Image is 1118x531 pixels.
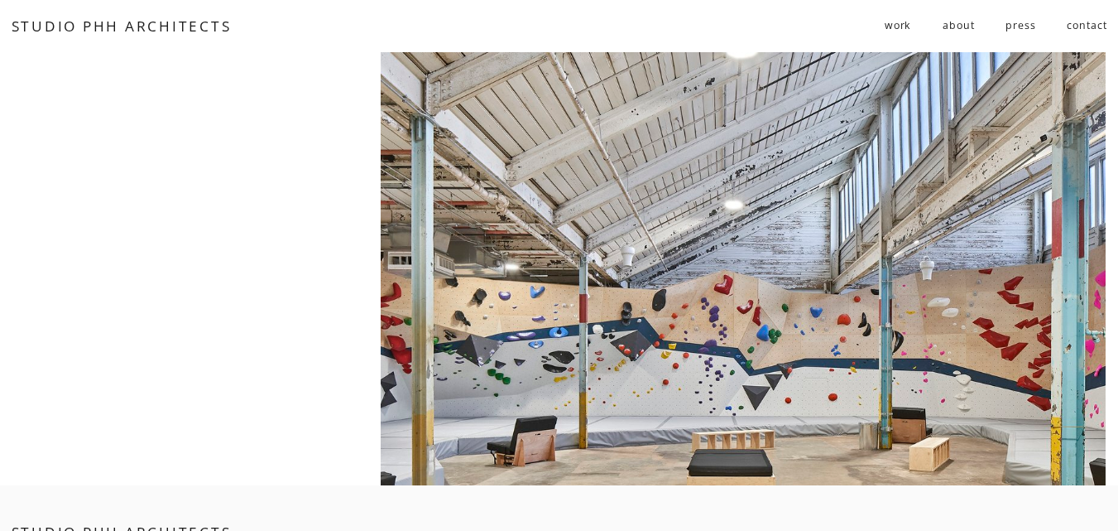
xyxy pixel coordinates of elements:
[885,13,911,39] span: work
[12,17,232,36] a: STUDIO PHH ARCHITECTS
[885,12,911,40] a: folder dropdown
[1005,12,1035,40] a: press
[943,12,974,40] a: about
[1067,12,1106,40] a: contact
